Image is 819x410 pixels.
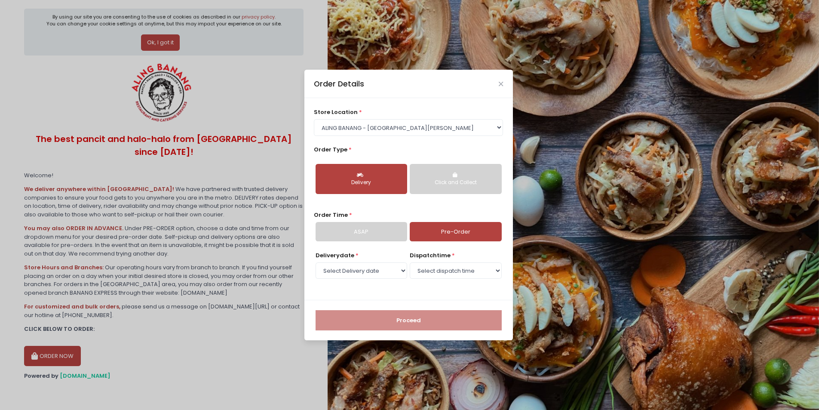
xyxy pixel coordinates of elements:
[314,78,364,89] div: Order Details
[410,164,501,194] button: Click and Collect
[314,211,348,219] span: Order Time
[316,222,407,242] a: ASAP
[410,251,451,259] span: dispatch time
[314,145,347,154] span: Order Type
[316,251,354,259] span: Delivery date
[314,108,358,116] span: store location
[316,310,502,331] button: Proceed
[410,222,501,242] a: Pre-Order
[499,82,503,86] button: Close
[322,179,401,187] div: Delivery
[416,179,495,187] div: Click and Collect
[316,164,407,194] button: Delivery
